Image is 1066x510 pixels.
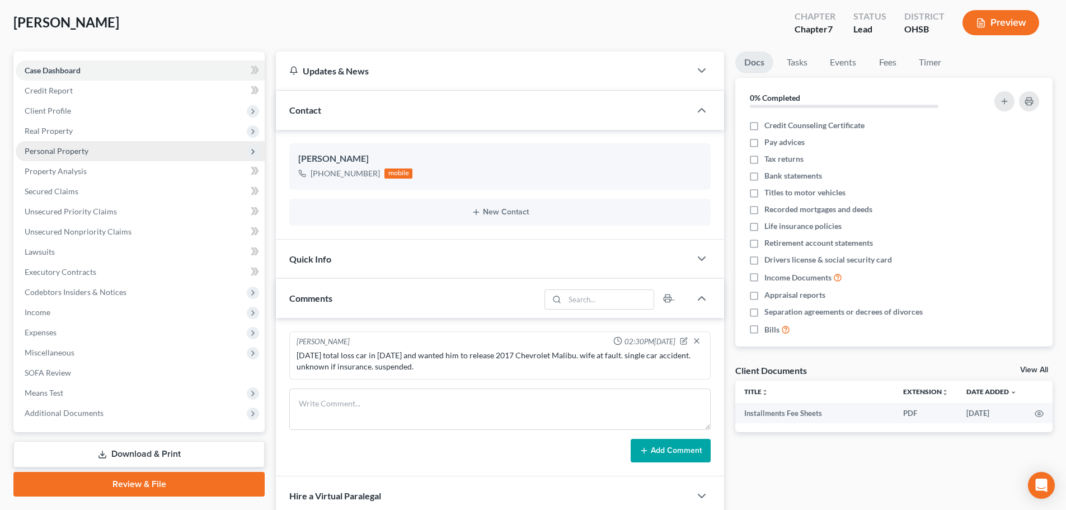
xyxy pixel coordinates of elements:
[289,293,332,303] span: Comments
[735,403,894,423] td: Installments Fee Sheets
[289,105,321,115] span: Contact
[289,254,331,264] span: Quick Info
[962,10,1039,35] button: Preview
[821,52,865,73] a: Events
[25,327,57,337] span: Expenses
[870,52,905,73] a: Fees
[750,93,800,102] strong: 0% Completed
[384,169,412,179] div: mobile
[289,65,677,77] div: Updates & News
[762,389,768,396] i: unfold_more
[25,388,63,397] span: Means Test
[764,170,822,181] span: Bank statements
[1020,366,1048,374] a: View All
[25,126,73,135] span: Real Property
[966,387,1017,396] a: Date Added expand_more
[13,441,265,467] a: Download & Print
[25,65,81,75] span: Case Dashboard
[25,207,117,216] span: Unsecured Priority Claims
[904,23,945,36] div: OHSB
[764,289,825,301] span: Appraisal reports
[13,472,265,497] a: Review & File
[16,60,265,81] a: Case Dashboard
[297,336,350,348] div: [PERSON_NAME]
[764,204,872,215] span: Recorded mortgages and deeds
[624,336,675,347] span: 02:30PM[DATE]
[904,10,945,23] div: District
[25,166,87,176] span: Property Analysis
[16,363,265,383] a: SOFA Review
[25,146,88,156] span: Personal Property
[13,14,119,30] span: [PERSON_NAME]
[16,161,265,181] a: Property Analysis
[25,368,71,377] span: SOFA Review
[25,227,132,236] span: Unsecured Nonpriority Claims
[764,187,846,198] span: Titles to motor vehicles
[910,52,950,73] a: Timer
[25,348,74,357] span: Miscellaneous
[25,86,73,95] span: Credit Report
[25,307,50,317] span: Income
[25,267,96,277] span: Executory Contracts
[764,324,779,335] span: Bills
[735,52,773,73] a: Docs
[903,387,948,396] a: Extensionunfold_more
[311,168,380,179] div: [PHONE_NUMBER]
[744,387,768,396] a: Titleunfold_more
[16,81,265,101] a: Credit Report
[631,439,711,462] button: Add Comment
[764,120,865,131] span: Credit Counseling Certificate
[764,137,805,148] span: Pay advices
[764,153,804,165] span: Tax returns
[25,106,71,115] span: Client Profile
[25,186,78,196] span: Secured Claims
[828,24,833,34] span: 7
[298,208,702,217] button: New Contact
[16,242,265,262] a: Lawsuits
[764,272,832,283] span: Income Documents
[735,364,807,376] div: Client Documents
[1028,472,1055,499] div: Open Intercom Messenger
[16,262,265,282] a: Executory Contracts
[16,202,265,222] a: Unsecured Priority Claims
[565,290,654,309] input: Search...
[25,247,55,256] span: Lawsuits
[795,23,835,36] div: Chapter
[942,389,948,396] i: unfold_more
[894,403,957,423] td: PDF
[1010,389,1017,396] i: expand_more
[778,52,816,73] a: Tasks
[297,350,703,372] div: [DATE] total loss car in [DATE] and wanted him to release 2017 Chevrolet Malibu. wife at fault. s...
[764,306,923,317] span: Separation agreements or decrees of divorces
[957,403,1026,423] td: [DATE]
[25,408,104,418] span: Additional Documents
[764,254,892,265] span: Drivers license & social security card
[298,152,702,166] div: [PERSON_NAME]
[16,222,265,242] a: Unsecured Nonpriority Claims
[853,23,886,36] div: Lead
[764,221,842,232] span: Life insurance policies
[764,237,873,249] span: Retirement account statements
[853,10,886,23] div: Status
[289,490,381,501] span: Hire a Virtual Paralegal
[25,287,126,297] span: Codebtors Insiders & Notices
[795,10,835,23] div: Chapter
[16,181,265,202] a: Secured Claims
